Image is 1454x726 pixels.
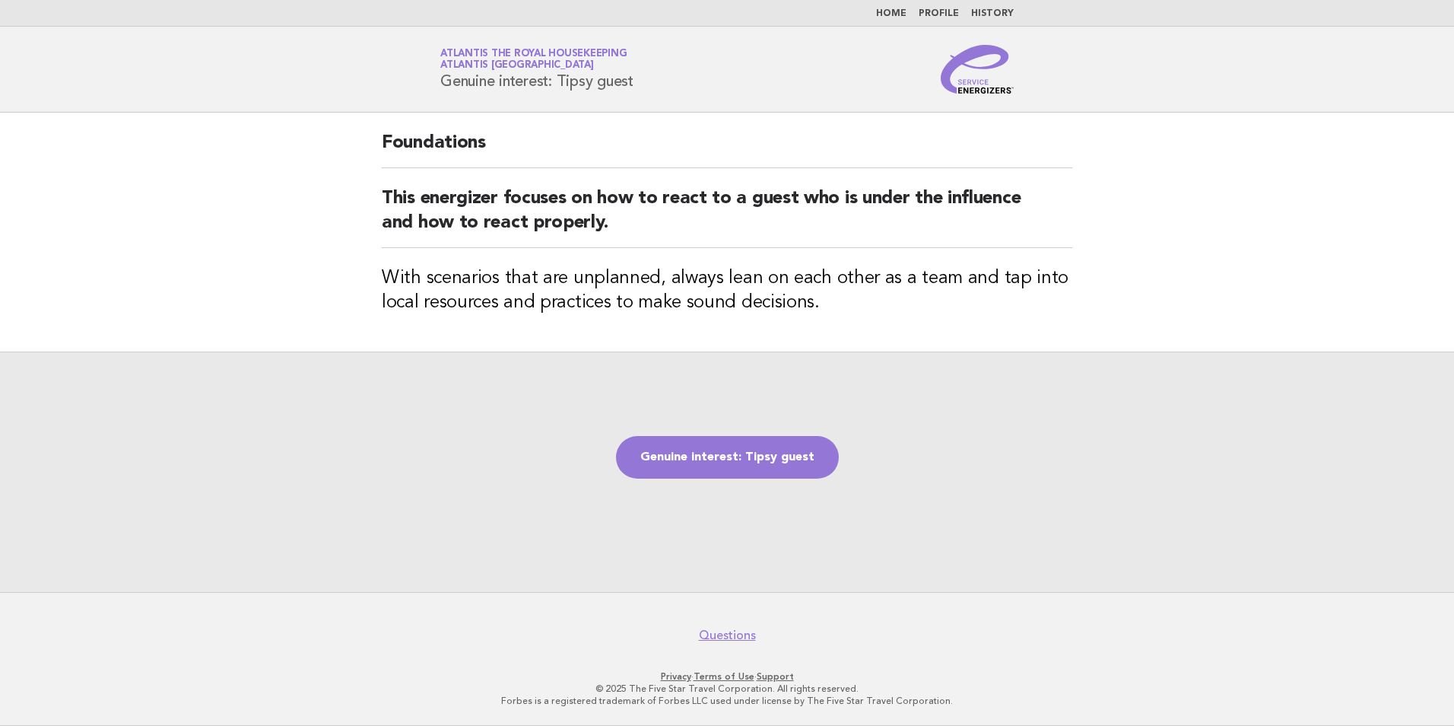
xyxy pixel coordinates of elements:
p: © 2025 The Five Star Travel Corporation. All rights reserved. [262,683,1192,695]
a: Privacy [661,671,691,682]
h2: This energizer focuses on how to react to a guest who is under the influence and how to react pro... [382,186,1072,248]
span: Atlantis [GEOGRAPHIC_DATA] [440,61,594,71]
a: Atlantis the Royal HousekeepingAtlantis [GEOGRAPHIC_DATA] [440,49,627,70]
h3: With scenarios that are unplanned, always lean on each other as a team and tap into local resourc... [382,266,1072,315]
p: · · [262,670,1192,683]
a: Terms of Use [694,671,754,682]
a: Questions [699,628,756,643]
a: Profile [919,9,959,18]
p: Forbes is a registered trademark of Forbes LLC used under license by The Five Star Travel Corpora... [262,695,1192,707]
img: Service Energizers [941,45,1014,94]
a: Home [876,9,906,18]
h2: Foundations [382,131,1072,168]
a: History [971,9,1014,18]
a: Support [757,671,794,682]
h1: Genuine interest: Tipsy guest [440,49,633,89]
a: Genuine interest: Tipsy guest [616,436,839,479]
